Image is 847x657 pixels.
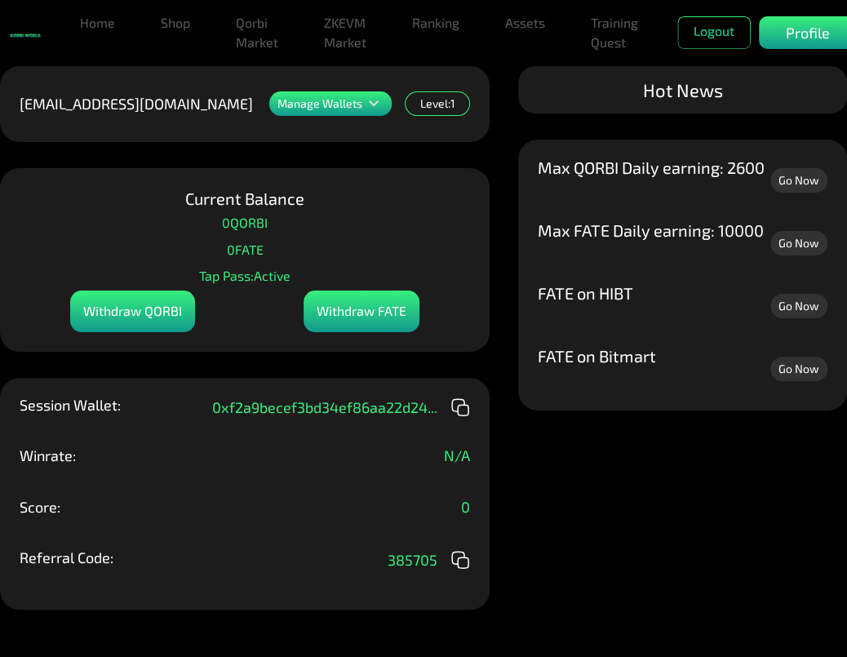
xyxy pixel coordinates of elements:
[70,291,195,332] div: Withdraw QORBI
[538,285,633,301] p: FATE on HIBT
[199,264,290,288] p: Tap Pass: Active
[227,237,264,262] p: 0 FATE
[222,211,268,235] p: 0 QORBI
[786,22,830,44] p: Profile
[73,7,122,39] a: Home
[277,98,362,109] p: Manage Wallets
[212,397,470,417] div: 0xf2a9becef3bd34ef86aa22d24 ...
[405,91,470,116] div: Level: 1
[538,348,656,364] p: FATE on Bitmart
[770,294,827,318] a: Go Now
[388,550,470,570] div: 385705
[770,231,827,255] a: Go Now
[538,222,764,238] p: Max FATE Daily earning: 10000
[229,7,285,59] a: Qorbi Market
[584,7,645,59] a: Training Quest
[406,7,466,39] a: Ranking
[185,188,304,209] p: Current Balance
[20,96,253,111] p: [EMAIL_ADDRESS][DOMAIN_NAME]
[770,168,827,193] a: Go Now
[20,550,113,565] p: Referral Code:
[20,499,60,514] p: Score:
[461,499,470,514] p: 0
[317,7,373,59] a: ZKEVM Market
[444,448,470,463] p: N/A
[20,397,121,412] p: Session Wallet:
[10,33,41,38] img: sticky brand-logo
[20,448,76,463] p: Winrate:
[518,66,847,113] div: Hot News
[154,7,197,39] a: Shop
[304,291,419,332] div: Withdraw FATE
[677,16,751,49] button: Logout
[770,357,827,381] a: Go Now
[538,159,765,175] p: Max QORBI Daily earning: 2600
[499,7,552,39] a: Assets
